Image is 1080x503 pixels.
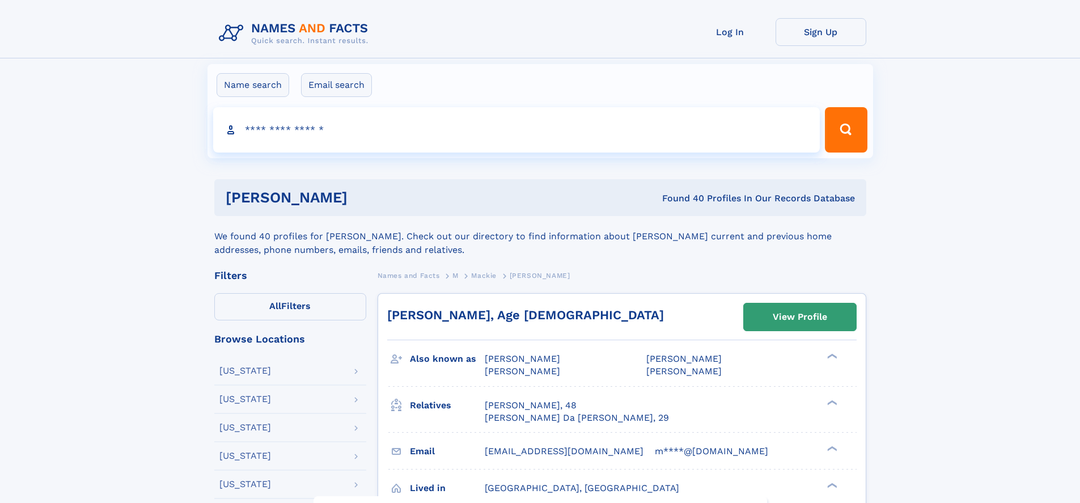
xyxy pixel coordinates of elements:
h3: Lived in [410,479,485,498]
input: search input [213,107,820,153]
a: Sign Up [776,18,866,46]
span: All [269,301,281,311]
div: Filters [214,270,366,281]
span: M [452,272,459,280]
a: Mackie [471,268,497,282]
a: View Profile [744,303,856,331]
div: [US_STATE] [219,395,271,404]
div: ❯ [824,399,838,406]
h3: Email [410,442,485,461]
a: [PERSON_NAME] Da [PERSON_NAME], 29 [485,412,669,424]
span: [GEOGRAPHIC_DATA], [GEOGRAPHIC_DATA] [485,483,679,493]
span: [PERSON_NAME] [646,366,722,377]
h1: [PERSON_NAME] [226,191,505,205]
span: [PERSON_NAME] [485,366,560,377]
a: Names and Facts [378,268,440,282]
div: ❯ [824,481,838,489]
div: We found 40 profiles for [PERSON_NAME]. Check out our directory to find information about [PERSON... [214,216,866,257]
button: Search Button [825,107,867,153]
div: View Profile [773,304,827,330]
a: Log In [685,18,776,46]
h3: Relatives [410,396,485,415]
div: ❯ [824,445,838,452]
div: ❯ [824,353,838,360]
label: Name search [217,73,289,97]
span: [PERSON_NAME] [646,353,722,364]
span: [EMAIL_ADDRESS][DOMAIN_NAME] [485,446,643,456]
span: [PERSON_NAME] [510,272,570,280]
div: [US_STATE] [219,480,271,489]
a: M [452,268,459,282]
div: Found 40 Profiles In Our Records Database [505,192,855,205]
div: [US_STATE] [219,366,271,375]
div: Browse Locations [214,334,366,344]
a: [PERSON_NAME], Age [DEMOGRAPHIC_DATA] [387,308,664,322]
div: [US_STATE] [219,423,271,432]
label: Filters [214,293,366,320]
span: [PERSON_NAME] [485,353,560,364]
label: Email search [301,73,372,97]
a: [PERSON_NAME], 48 [485,399,577,412]
img: Logo Names and Facts [214,18,378,49]
div: [US_STATE] [219,451,271,460]
h3: Also known as [410,349,485,369]
span: Mackie [471,272,497,280]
